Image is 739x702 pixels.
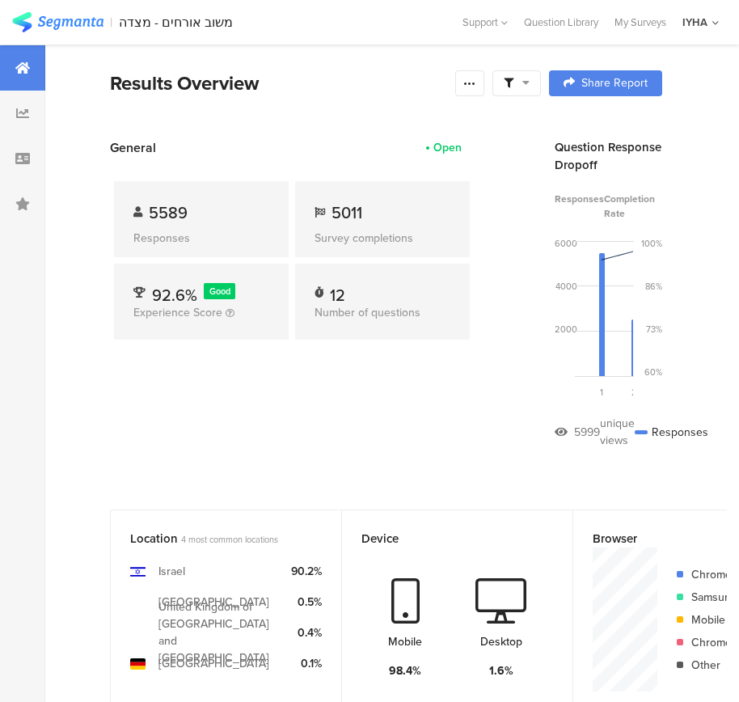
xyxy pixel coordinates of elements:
div: Device [361,530,526,548]
span: Good [209,285,230,298]
span: 1 [600,386,603,399]
div: unique views [600,415,635,449]
div: [GEOGRAPHIC_DATA] [158,594,269,611]
span: 5011 [331,201,362,225]
a: Question Library [516,15,606,30]
div: Israel [158,563,185,580]
div: IYHA [682,15,707,30]
div: 0.5% [291,594,322,611]
div: 100% [641,237,662,250]
div: Responses [133,230,269,247]
span: General [110,138,156,157]
span: 5589 [149,201,188,225]
div: Responses [635,415,708,449]
div: 2000 [555,323,577,336]
div: 73% [646,323,662,336]
div: | [110,13,112,32]
span: 2 [631,386,637,399]
div: [GEOGRAPHIC_DATA] [158,655,269,672]
img: segmanta logo [12,12,103,32]
div: Open [433,139,462,156]
div: Survey completions [315,230,450,247]
div: 0.4% [291,624,322,641]
div: 12 [330,283,345,299]
span: Number of questions [315,304,420,321]
div: Mobile [388,633,422,650]
div: 98.4% [389,662,421,679]
div: Desktop [480,633,522,650]
span: 92.6% [152,283,197,307]
span: Responses [555,192,604,221]
div: United Kingdom of [GEOGRAPHIC_DATA] and [GEOGRAPHIC_DATA] [158,598,278,666]
div: Results Overview [110,69,447,98]
a: My Surveys [606,15,674,30]
span: Share Report [581,78,648,89]
div: משוב אורחים - מצדה [119,15,233,30]
div: 4000 [555,280,577,293]
div: Location [130,530,295,548]
span: Experience Score [133,304,222,321]
div: 5999 [574,424,600,441]
div: 0.1% [291,655,322,672]
div: Question Response Dropoff [555,138,662,174]
div: 60% [644,366,662,378]
span: Completion Rate [604,192,662,221]
div: 86% [645,280,662,293]
div: 1.6% [489,662,513,679]
span: 4 most common locations [181,533,278,546]
div: 6000 [555,237,577,250]
div: 90.2% [291,563,322,580]
div: Support [462,10,508,35]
